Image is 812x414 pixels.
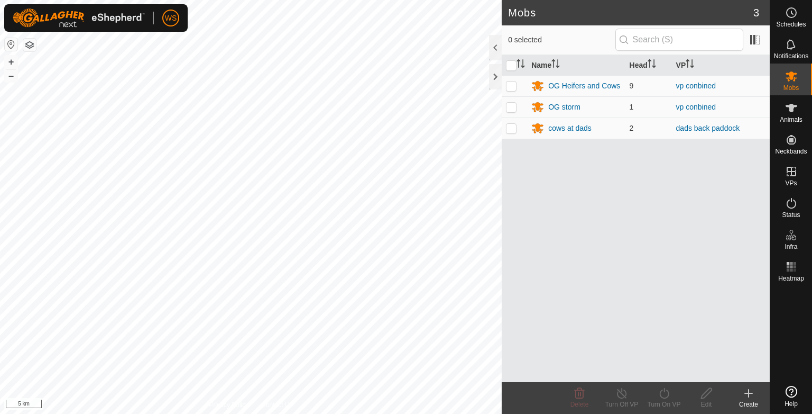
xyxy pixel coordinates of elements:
span: 9 [630,82,634,90]
span: Infra [785,244,797,250]
a: Contact Us [261,400,292,410]
span: Heatmap [778,275,804,282]
div: Edit [685,400,727,409]
a: Privacy Policy [209,400,249,410]
div: Create [727,400,770,409]
p-sorticon: Activate to sort [551,61,560,69]
button: + [5,56,17,68]
input: Search (S) [615,29,743,51]
span: Status [782,212,800,218]
button: Reset Map [5,38,17,51]
span: 0 selected [508,34,615,46]
p-sorticon: Activate to sort [516,61,525,69]
span: Schedules [776,21,806,28]
p-sorticon: Activate to sort [648,61,656,69]
p-sorticon: Activate to sort [686,61,694,69]
th: VP [672,55,770,76]
a: dads back paddock [676,124,740,132]
button: – [5,69,17,82]
img: Gallagher Logo [13,8,145,28]
a: vp conbined [676,103,716,111]
span: 1 [630,103,634,111]
span: Animals [780,116,802,123]
div: OG storm [548,102,580,113]
span: Neckbands [775,148,807,155]
div: cows at dads [548,123,592,134]
span: Help [785,401,798,407]
div: Turn Off VP [601,400,643,409]
span: VPs [785,180,797,186]
th: Name [527,55,625,76]
div: Turn On VP [643,400,685,409]
span: 3 [753,5,759,21]
span: 2 [630,124,634,132]
a: Help [770,382,812,411]
span: Mobs [783,85,799,91]
a: vp conbined [676,82,716,90]
span: WS [165,13,177,24]
th: Head [625,55,672,76]
span: Notifications [774,53,808,59]
div: OG Heifers and Cows [548,80,620,92]
span: Delete [570,401,589,408]
h2: Mobs [508,6,753,19]
button: Map Layers [23,39,36,51]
